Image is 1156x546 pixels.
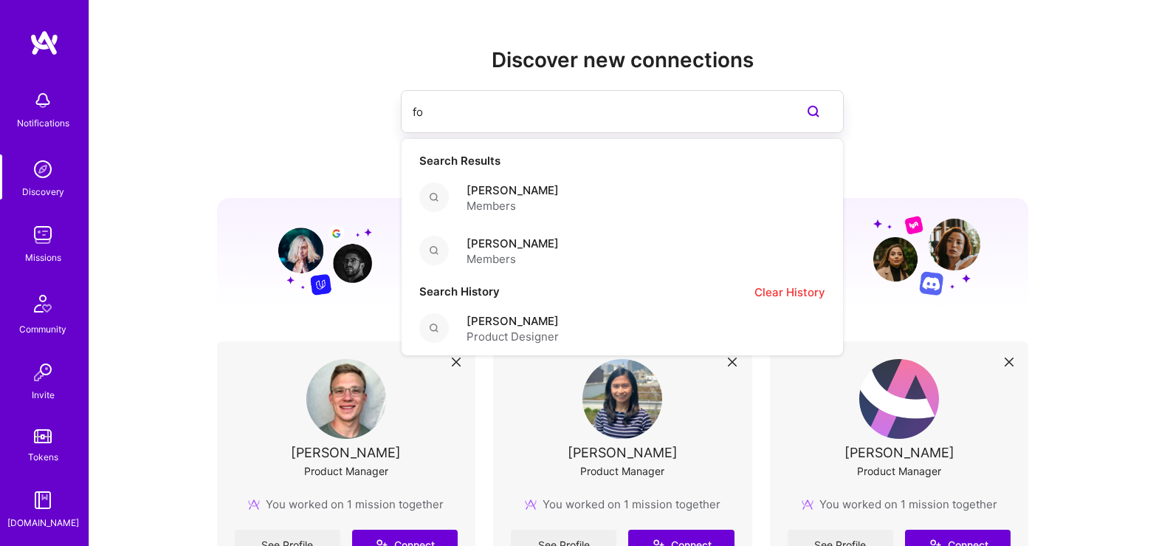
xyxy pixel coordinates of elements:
img: tokens [34,429,52,443]
img: User Avatar [859,359,939,439]
span: Product Designer [467,329,559,344]
h4: Search History [402,285,517,298]
span: Members [467,251,559,267]
h4: Search Results [402,154,843,168]
div: Community [19,321,66,337]
span: Members [467,198,559,214]
div: Notifications [17,115,69,131]
div: Tokens [28,449,58,465]
img: discovery [28,154,58,184]
input: Search builders by name [413,93,773,131]
i: icon Search [430,193,438,202]
div: Product Manager [857,463,941,479]
i: icon Close [728,358,737,366]
img: teamwork [28,220,58,250]
span: [PERSON_NAME] [467,236,559,251]
div: [PERSON_NAME] [291,445,401,460]
img: guide book [28,485,58,515]
div: [DOMAIN_NAME] [7,515,79,530]
div: Invite [32,387,55,403]
div: You worked on 1 mission together [248,496,444,512]
i: icon Close [1005,358,1014,366]
span: [PERSON_NAME] [467,313,559,329]
img: logo [30,30,59,56]
div: Discovery [22,184,64,199]
img: mission icon [802,499,813,511]
div: You worked on 1 mission together [802,496,997,512]
span: Clear History [754,284,825,300]
div: Product Manager [580,463,664,479]
div: [PERSON_NAME] [844,445,954,460]
h2: Discover new connections [217,48,1029,72]
i: icon SearchPurple [805,103,822,120]
div: Missions [25,250,61,265]
img: Community [25,286,61,321]
img: User Avatar [582,359,662,439]
img: Grow your network [873,215,980,296]
i: icon Search [430,324,438,332]
div: [PERSON_NAME] [568,445,678,460]
img: User Avatar [306,359,386,439]
img: mission icon [525,499,537,511]
div: Product Manager [304,463,388,479]
span: [PERSON_NAME] [467,182,559,198]
img: Invite [28,358,58,387]
img: mission icon [248,499,260,511]
img: bell [28,86,58,115]
div: You worked on 1 mission together [525,496,720,512]
i: icon Close [452,358,461,366]
img: Grow your network [265,214,372,296]
i: icon Search [430,246,438,255]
